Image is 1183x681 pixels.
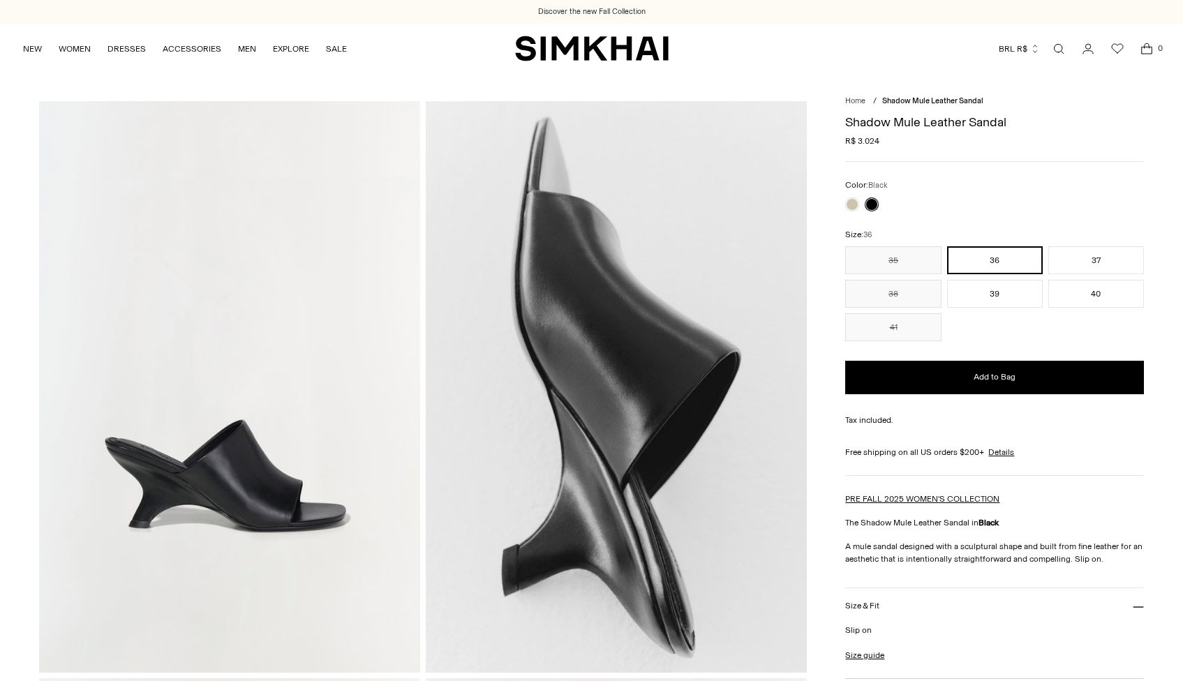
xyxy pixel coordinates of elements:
nav: breadcrumbs [845,96,1144,107]
h1: Shadow Mule Leather Sandal [845,116,1144,128]
h3: Size & Fit [845,601,879,611]
a: WOMEN [59,33,91,64]
span: 0 [1154,42,1166,54]
a: Go to the account page [1074,35,1102,63]
span: R$ 3.024 [845,135,879,147]
p: A mule sandal designed with a sculptural shape and built from fine leather for an aesthetic that ... [845,540,1144,565]
p: Slip on [845,624,1144,636]
span: Add to Bag [974,371,1015,383]
span: 36 [863,230,872,239]
button: 35 [845,246,941,274]
a: Open cart modal [1133,35,1161,63]
p: The Shadow Mule Leather Sandal in [845,516,1144,529]
button: 36 [947,246,1043,274]
strong: Black [979,518,999,527]
button: Size & Fit [845,588,1144,624]
a: NEW [23,33,42,64]
div: / [873,96,877,107]
img: Shadow Mule Leather Sandal [426,101,807,673]
button: 41 [845,313,941,341]
label: Size: [845,228,872,241]
a: PRE FALL 2025 WOMEN'S COLLECTION [845,494,999,504]
a: SALE [326,33,347,64]
a: Wishlist [1103,35,1131,63]
a: Size guide [845,649,884,661]
a: DRESSES [107,33,146,64]
span: Black [868,181,888,190]
a: Open search modal [1045,35,1073,63]
img: Shadow Mule Leather Sandal [39,101,420,673]
a: Discover the new Fall Collection [538,6,646,17]
a: EXPLORE [273,33,309,64]
a: Details [988,446,1014,458]
a: Home [845,96,865,105]
button: Add to Bag [845,361,1144,394]
button: 40 [1048,280,1144,308]
button: 37 [1048,246,1144,274]
button: 38 [845,280,941,308]
a: SIMKHAI [515,35,669,62]
span: Shadow Mule Leather Sandal [882,96,983,105]
a: MEN [238,33,256,64]
button: BRL R$ [999,33,1040,64]
div: Free shipping on all US orders $200+ [845,446,1144,458]
label: Color: [845,179,888,192]
button: 39 [947,280,1043,308]
div: Tax included. [845,414,1144,426]
a: ACCESSORIES [163,33,221,64]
